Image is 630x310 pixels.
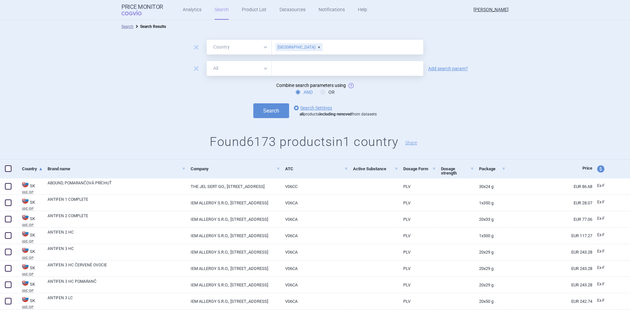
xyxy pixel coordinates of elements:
[186,195,280,211] a: IEM ALLERGY S.R.O., [STREET_ADDRESS]
[592,296,617,306] a: Ex-F
[506,244,592,260] a: EUR 243.28
[280,244,348,260] a: V06CA
[121,10,151,15] span: COGVIO
[405,140,417,145] button: Share
[17,295,43,309] a: SKSKUUC-DP
[280,277,348,293] a: V06CA
[474,260,506,277] a: 20x29 g
[597,265,605,270] span: Ex-factory price
[253,103,289,118] button: Search
[479,161,506,177] a: Package
[22,273,43,276] abbr: UUC-DP — List of dietetic foods published by the Ministry of Health of the Slovak Republic.
[398,260,436,277] a: PLV
[48,196,186,208] a: ANTIFEN 1 COMPLETE
[22,207,43,210] abbr: UUC-DP — List of dietetic foods published by the Ministry of Health of the Slovak Republic.
[22,191,43,194] abbr: UUC-DP — List of dietetic foods published by the Ministry of Health of the Slovak Republic.
[186,178,280,195] a: THE JEL SERT GO., [STREET_ADDRESS]
[398,178,436,195] a: PLV
[17,196,43,210] a: SKSKUUC-DP
[300,112,304,116] strong: all
[353,161,399,177] a: Active Substance
[474,228,506,244] a: 1x500 g
[428,66,468,71] a: Add search param?
[22,214,29,220] img: Slovakia
[474,244,506,260] a: 20x29 g
[300,112,377,117] div: products from datasets
[597,298,605,303] span: Ex-factory price
[17,180,43,194] a: SKSKUUC-DP
[506,195,592,211] a: EUR 28.07
[597,282,605,286] span: Ex-factory price
[280,211,348,227] a: V06CA
[398,244,436,260] a: PLV
[398,195,436,211] a: PLV
[280,195,348,211] a: V06CA
[134,23,166,30] li: Search Results
[597,183,605,188] span: Ex-factory price
[186,244,280,260] a: IEM ALLERGY S.R.O., [STREET_ADDRESS]
[592,230,617,240] a: Ex-F
[441,161,474,181] a: Dosage strength
[186,260,280,277] a: IEM ALLERGY S.R.O., [STREET_ADDRESS]
[280,228,348,244] a: V06CA
[403,161,436,177] a: Dosage Form
[321,89,335,95] label: OR
[398,228,436,244] a: PLV
[292,104,332,112] a: Search Settings
[592,197,617,207] a: Ex-F
[280,293,348,309] a: V06CA
[48,246,186,258] a: ANTIFEN 3 HC
[140,24,166,29] strong: Search Results
[474,195,506,211] a: 1x350 g
[592,214,617,224] a: Ex-F
[597,249,605,254] span: Ex-factory price
[17,213,43,227] a: SKSKUUC-DP
[597,200,605,204] span: Ex-factory price
[121,4,163,10] strong: Price Monitor
[592,181,617,191] a: Ex-F
[592,247,617,257] a: Ex-F
[22,296,29,302] img: Slovakia
[285,161,348,177] a: ATC
[506,260,592,277] a: EUR 243.28
[121,4,163,16] a: Price MonitorCOGVIO
[22,263,29,269] img: Slovakia
[17,246,43,259] a: SKSKUUC-DP
[474,277,506,293] a: 20x29 g
[186,293,280,309] a: IEM ALLERGY S.R.O., [STREET_ADDRESS]
[191,161,280,177] a: Company
[22,305,43,309] abbr: UUC-DP — List of dietetic foods published by the Ministry of Health of the Slovak Republic.
[506,178,592,195] a: EUR 86.68
[22,181,29,187] img: Slovakia
[280,178,348,195] a: V06CC
[48,279,186,290] a: ANTIFEN 3 HC POMARANČ
[506,211,592,227] a: EUR 77.06
[121,23,134,30] li: Search
[592,263,617,273] a: Ex-F
[296,89,313,95] label: AND
[48,295,186,307] a: ANTIFEN 3 LC
[582,166,592,171] span: Price
[22,223,43,227] abbr: UUC-DP — List of dietetic foods published by the Ministry of Health of the Slovak Republic.
[474,293,506,309] a: 20x50 g
[22,197,29,204] img: Slovakia
[506,277,592,293] a: EUR 243.28
[17,229,43,243] a: SKSKUUC-DP
[22,279,29,286] img: Slovakia
[319,112,352,116] strong: including removed
[121,24,134,29] a: Search
[398,211,436,227] a: PLV
[48,262,186,274] a: ANTIFEN 3 HC ČERVENÉ OVOCIE
[398,277,436,293] a: PLV
[474,178,506,195] a: 30x24 g
[592,279,617,289] a: Ex-F
[597,233,605,237] span: Ex-factory price
[17,279,43,292] a: SKSKUUC-DP
[22,256,43,259] abbr: UUC-DP — List of dietetic foods published by the Ministry of Health of the Slovak Republic.
[22,289,43,292] abbr: UUC-DP — List of dietetic foods published by the Ministry of Health of the Slovak Republic.
[276,83,346,88] span: Combine search parameters using
[276,43,323,51] div: [GEOGRAPHIC_DATA]
[48,229,186,241] a: ANTIFEN 2 HC
[186,228,280,244] a: IEM ALLERGY S.R.O., [STREET_ADDRESS]
[597,216,605,221] span: Ex-factory price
